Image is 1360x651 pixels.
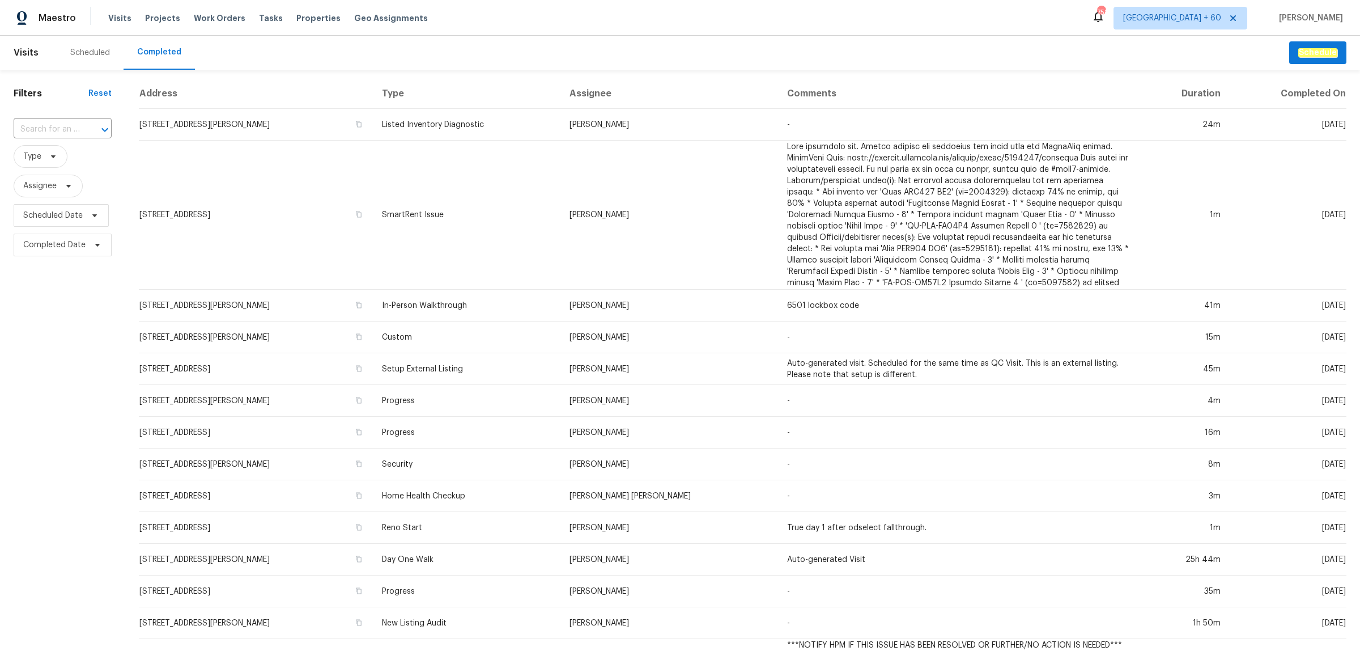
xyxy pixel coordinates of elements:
td: [PERSON_NAME] [560,512,778,544]
button: Copy Address [354,522,364,532]
td: Auto-generated Visit [778,544,1140,576]
td: 45m [1140,353,1230,385]
td: [PERSON_NAME] [560,417,778,449]
span: Tasks [259,14,283,22]
th: Address [139,79,373,109]
span: Maestro [39,12,76,24]
div: 758 [1097,7,1105,18]
td: In-Person Walkthrough [373,290,560,322]
td: [STREET_ADDRESS] [139,576,373,607]
td: [DATE] [1230,290,1346,322]
td: [DATE] [1230,544,1346,576]
button: Copy Address [354,554,364,564]
span: Geo Assignments [354,12,428,24]
button: Copy Address [354,119,364,129]
td: Progress [373,576,560,607]
td: [DATE] [1230,385,1346,417]
td: True day 1 after odselect fallthrough. [778,512,1140,544]
td: SmartRent Issue [373,141,560,290]
td: [STREET_ADDRESS] [139,353,373,385]
td: - [778,576,1140,607]
span: [GEOGRAPHIC_DATA] + 60 [1123,12,1221,24]
button: Open [97,122,113,138]
em: Schedule [1298,48,1337,57]
td: 3m [1140,480,1230,512]
td: - [778,449,1140,480]
td: [STREET_ADDRESS][PERSON_NAME] [139,449,373,480]
td: 6501 lockbox code [778,290,1140,322]
td: New Listing Audit [373,607,560,639]
td: [STREET_ADDRESS][PERSON_NAME] [139,544,373,576]
td: Setup External Listing [373,353,560,385]
button: Copy Address [354,427,364,437]
div: Completed [137,46,181,58]
td: [PERSON_NAME] [560,353,778,385]
td: - [778,109,1140,141]
span: Scheduled Date [23,210,83,221]
span: Visits [108,12,131,24]
td: Security [373,449,560,480]
td: - [778,417,1140,449]
td: [PERSON_NAME] [560,544,778,576]
td: - [778,480,1140,512]
td: [DATE] [1230,512,1346,544]
td: [STREET_ADDRESS][PERSON_NAME] [139,385,373,417]
span: Type [23,151,41,162]
td: 25h 44m [1140,544,1230,576]
td: 35m [1140,576,1230,607]
span: Assignee [23,180,57,192]
span: Completed Date [23,239,86,251]
button: Copy Address [354,586,364,596]
td: - [778,322,1140,353]
td: - [778,385,1140,417]
div: Reset [88,88,112,99]
td: [DATE] [1230,480,1346,512]
button: Copy Address [354,491,364,501]
td: 24m [1140,109,1230,141]
td: [PERSON_NAME] [560,449,778,480]
button: Copy Address [354,618,364,628]
span: Visits [14,40,39,65]
div: Scheduled [70,47,110,58]
td: Progress [373,385,560,417]
td: [DATE] [1230,576,1346,607]
th: Completed On [1230,79,1346,109]
td: [DATE] [1230,141,1346,290]
h1: Filters [14,88,88,99]
td: Listed Inventory Diagnostic [373,109,560,141]
input: Search for an address... [14,121,80,138]
td: Day One Walk [373,544,560,576]
td: [STREET_ADDRESS] [139,141,373,290]
td: Home Health Checkup [373,480,560,512]
td: 1h 50m [1140,607,1230,639]
td: [DATE] [1230,417,1346,449]
td: [STREET_ADDRESS] [139,417,373,449]
td: 15m [1140,322,1230,353]
td: 4m [1140,385,1230,417]
td: [DATE] [1230,322,1346,353]
td: [PERSON_NAME] [560,385,778,417]
th: Assignee [560,79,778,109]
td: [STREET_ADDRESS][PERSON_NAME] [139,290,373,322]
td: [PERSON_NAME] [560,576,778,607]
span: Projects [145,12,180,24]
td: [DATE] [1230,449,1346,480]
td: 8m [1140,449,1230,480]
td: [STREET_ADDRESS][PERSON_NAME] [139,109,373,141]
td: [DATE] [1230,353,1346,385]
td: 1m [1140,141,1230,290]
td: [STREET_ADDRESS] [139,512,373,544]
td: 1m [1140,512,1230,544]
td: [STREET_ADDRESS][PERSON_NAME] [139,322,373,353]
button: Copy Address [354,459,364,469]
td: [STREET_ADDRESS] [139,480,373,512]
td: [PERSON_NAME] [560,607,778,639]
td: Auto-generated visit. Scheduled for the same time as QC Visit. This is an external listing. Pleas... [778,353,1140,385]
td: [PERSON_NAME] [560,141,778,290]
td: Reno Start [373,512,560,544]
button: Copy Address [354,209,364,219]
button: Schedule [1289,41,1346,65]
td: Custom [373,322,560,353]
td: [DATE] [1230,607,1346,639]
td: Progress [373,417,560,449]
